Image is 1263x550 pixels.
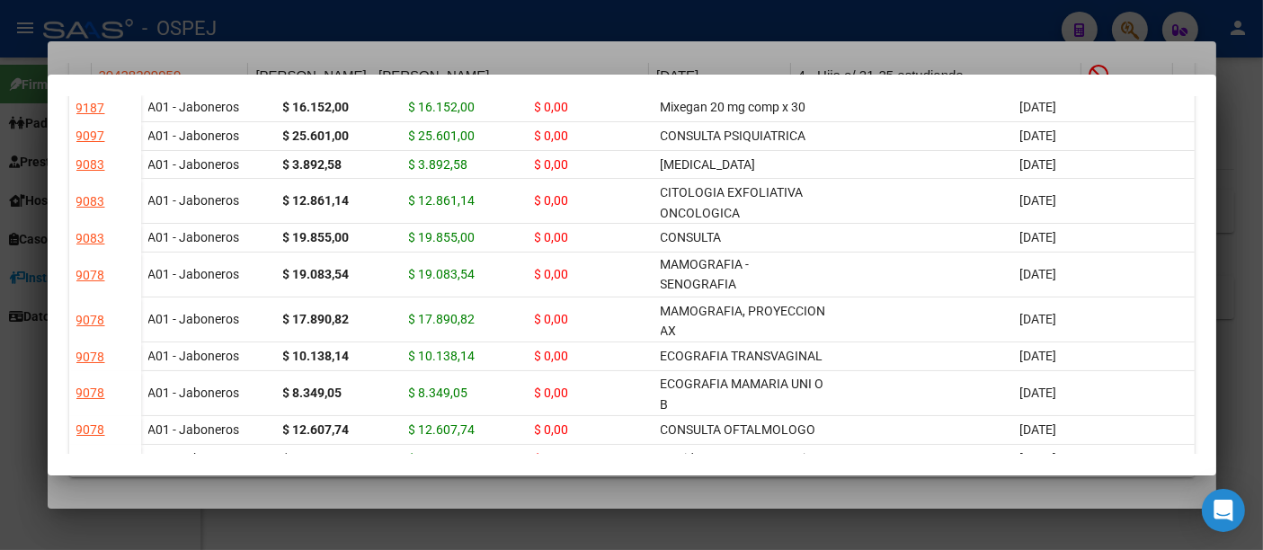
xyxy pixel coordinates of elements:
span: $ 17.890,82 [409,312,476,326]
span: [DATE] [1020,451,1057,466]
span: $ 12.607,74 [409,422,476,437]
span: [DATE] [1020,230,1057,244]
span: [DATE] [1020,422,1057,437]
span: A01 - Jaboneros [148,451,240,466]
span: A01 - Jaboneros [148,422,240,437]
span: $ 0,00 [535,267,569,281]
div: 9078 [76,310,105,331]
div: 9078 [76,420,105,440]
strong: $ 12.861,14 [283,193,350,208]
span: A01 - Jaboneros [148,193,240,208]
span: $ 0,00 [535,451,569,466]
span: [DATE] [1020,100,1057,114]
span: MAMOGRAFIA - SENOGRAFIA [661,257,750,292]
span: $ 0,00 [535,129,569,143]
strong: $ 16.152,00 [283,100,350,114]
strong: $ 50.984,92 [283,451,350,466]
div: 9078 [76,265,105,286]
span: $ 19.855,00 [409,230,476,244]
span: $ 0,00 [535,193,569,208]
div: 9083 [76,191,105,212]
span: Femiden comp x 28 x 2 cajas [661,451,820,466]
span: $ 12.861,14 [409,193,476,208]
span: MAMOGRAFIA, PROYECCION AX [661,304,826,339]
span: $ 0,00 [535,422,569,437]
span: $ 0,00 [535,100,569,114]
div: 9078 [76,383,105,404]
span: $ 0,00 [535,349,569,363]
strong: $ 25.601,00 [283,129,350,143]
div: Open Intercom Messenger [1202,489,1245,532]
span: $ 50.984,92 [409,451,476,466]
span: CONSULTA PSIQUIATRICA [661,129,806,143]
span: A01 - Jaboneros [148,386,240,400]
strong: $ 10.138,14 [283,349,350,363]
span: [DATE] [1020,157,1057,172]
span: $ 0,00 [535,312,569,326]
div: 9187 [76,98,105,119]
span: A01 - Jaboneros [148,230,240,244]
span: A01 - Jaboneros [148,129,240,143]
span: $ 10.138,14 [409,349,476,363]
span: CITOLOGIA EXFOLIATIVA ONCOLOGICA [661,185,804,220]
strong: $ 19.855,00 [283,230,350,244]
span: [DATE] [1020,386,1057,400]
span: A01 - Jaboneros [148,267,240,281]
span: $ 25.601,00 [409,129,476,143]
span: CONSULTA [661,230,722,244]
div: 9083 [76,228,105,249]
div: 9068 [76,448,105,469]
div: 9078 [76,347,105,368]
div: 9083 [76,155,105,175]
span: CONSULTA OFTALMOLOGO [661,422,816,437]
span: [DATE] [1020,267,1057,281]
span: [DATE] [1020,312,1057,326]
strong: $ 17.890,82 [283,312,350,326]
span: A01 - Jaboneros [148,349,240,363]
span: $ 0,00 [535,386,569,400]
strong: $ 3.892,58 [283,157,342,172]
span: [MEDICAL_DATA] [661,157,756,172]
span: Mixegan 20 mg comp x 30 [661,100,806,114]
span: ECOGRAFIA MAMARIA UNI O B [661,377,824,412]
strong: $ 12.607,74 [283,422,350,437]
span: $ 0,00 [535,157,569,172]
span: A01 - Jaboneros [148,157,240,172]
strong: $ 19.083,54 [283,267,350,281]
span: $ 19.083,54 [409,267,476,281]
span: A01 - Jaboneros [148,312,240,326]
span: ECOGRAFIA TRANSVAGINAL [661,349,823,363]
span: $ 3.892,58 [409,157,468,172]
span: A01 - Jaboneros [148,100,240,114]
strong: $ 8.349,05 [283,386,342,400]
span: [DATE] [1020,129,1057,143]
span: [DATE] [1020,193,1057,208]
span: $ 0,00 [535,230,569,244]
span: $ 8.349,05 [409,386,468,400]
span: [DATE] [1020,349,1057,363]
span: $ 16.152,00 [409,100,476,114]
div: 9097 [76,126,105,146]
